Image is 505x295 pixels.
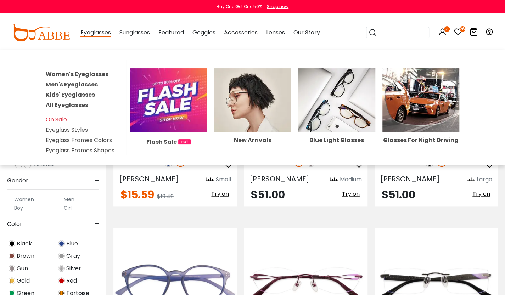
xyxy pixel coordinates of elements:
a: Kids' Eyeglasses [46,91,95,99]
span: Flash Sale [146,137,177,146]
a: Eyeglass Frames Shapes [46,146,114,154]
span: Gray [66,252,80,260]
span: $15.59 [120,187,154,202]
label: Boy [14,204,23,212]
img: size ruler [330,177,338,182]
img: Black [9,240,15,247]
a: Women's Eyeglasses [46,70,108,78]
img: Blue Light Glasses [298,68,375,132]
span: Sunglasses [119,28,150,36]
span: Eyeglasses [80,28,111,37]
span: Brown [17,252,34,260]
span: Black [17,239,32,248]
span: [PERSON_NAME] [119,174,179,184]
span: $19.49 [157,192,174,200]
a: New Arrivals [214,96,291,143]
div: Blue Light Glasses [298,137,375,143]
img: Blue [58,240,65,247]
label: Girl [64,204,72,212]
img: Glasses For Night Driving [382,68,460,132]
a: Shop now [263,4,288,10]
span: Try on [472,190,490,198]
a: Eyeglass Frames Colors [46,136,112,144]
a: Men's Eyeglasses [46,80,98,89]
label: Men [64,195,74,204]
div: Large [477,175,492,184]
img: Red [58,277,65,284]
span: Accessories [224,28,258,36]
span: Red [66,277,77,285]
span: [PERSON_NAME] [249,174,309,184]
a: Eyeglass Styles [46,126,88,134]
button: Try on [340,189,362,199]
span: Gold [17,277,30,285]
img: size ruler [467,177,475,182]
img: 1724998894317IetNH.gif [178,139,191,144]
a: On Sale [46,115,67,124]
span: Try on [211,190,229,198]
img: Gray [58,253,65,259]
span: Lenses [266,28,285,36]
img: Flash Sale [130,68,207,132]
div: Buy One Get One 50% [217,4,262,10]
span: - [95,216,99,233]
span: - [95,172,99,189]
img: abbeglasses.com [12,24,70,41]
a: Blue Light Glasses [298,96,375,143]
span: Featured [158,28,184,36]
div: Medium [340,175,362,184]
a: Glasses For Night Driving [382,96,460,143]
img: Gold [9,277,15,284]
span: Gun [17,264,28,273]
div: New Arrivals [214,137,291,143]
span: Silver [66,264,81,273]
span: Goggles [192,28,215,36]
img: New Arrivals [214,68,291,132]
span: $51.00 [382,187,415,202]
a: 26 [454,29,462,37]
i: 26 [460,26,465,32]
span: [PERSON_NAME] [380,174,440,184]
span: Gender [7,172,28,189]
button: Try on [209,189,231,199]
a: Flash Sale [130,96,207,146]
span: Blue [66,239,78,248]
span: Color [7,216,22,233]
span: $51.00 [251,187,285,202]
div: Small [216,175,231,184]
img: Gun [9,265,15,272]
a: All Eyeglasses [46,101,88,109]
span: Try on [342,190,360,198]
button: Try on [470,189,492,199]
img: Brown [9,253,15,259]
div: Shop now [267,4,288,10]
span: Our Story [293,28,320,36]
img: size ruler [206,177,214,182]
img: Silver [58,265,65,272]
div: Glasses For Night Driving [382,137,460,143]
label: Women [14,195,34,204]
